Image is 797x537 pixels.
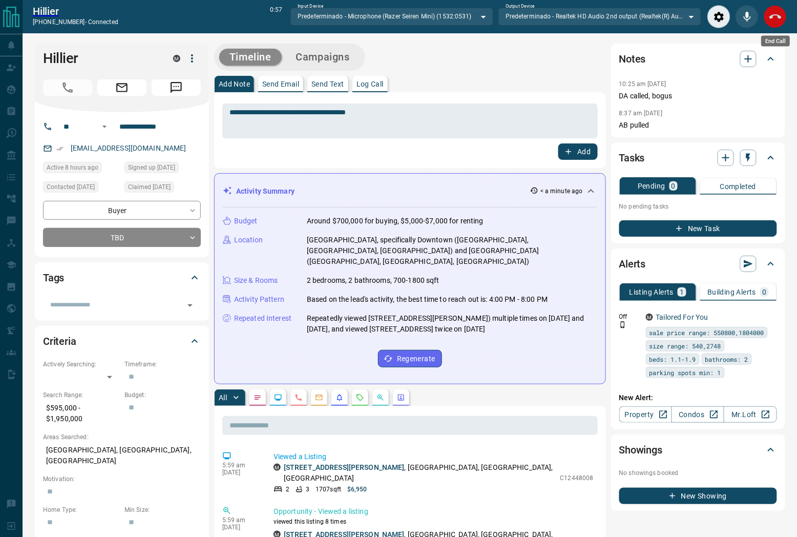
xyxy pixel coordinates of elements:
a: Condos [672,406,724,423]
button: Open [183,298,197,313]
span: Contacted [DATE] [47,182,95,192]
p: 0 [672,182,676,190]
p: Min Size: [124,505,201,514]
span: size range: 540,2748 [649,341,721,351]
svg: Listing Alerts [335,394,344,402]
p: 8:37 am [DATE] [619,110,663,117]
div: Activity Summary< a minute ago [223,182,597,201]
a: Property [619,406,672,423]
div: Criteria [43,329,201,354]
span: connected [88,18,118,26]
p: 2 [286,485,289,494]
div: mrloft.ca [274,464,281,471]
p: [DATE] [222,469,258,476]
p: Listing Alerts [630,288,674,296]
span: Active 8 hours ago [47,162,98,173]
p: Actively Searching: [43,360,119,369]
p: 1707 sqft [316,485,341,494]
p: , [GEOGRAPHIC_DATA], [GEOGRAPHIC_DATA], [GEOGRAPHIC_DATA] [284,462,555,484]
div: Thu Sep 19 2024 [124,162,201,176]
div: mrloft.ca [646,314,653,321]
svg: Emails [315,394,323,402]
p: [GEOGRAPHIC_DATA], [GEOGRAPHIC_DATA], [GEOGRAPHIC_DATA] [43,442,201,469]
p: < a minute ago [540,187,583,196]
h2: Showings [619,442,663,458]
p: Pending [638,182,665,190]
p: 1 [680,288,684,296]
p: 2 bedrooms, 2 bathrooms, 700-1800 sqft [307,275,439,286]
button: Timeline [219,49,282,66]
p: [DATE] [222,524,258,531]
svg: Lead Browsing Activity [274,394,282,402]
div: mrloft.ca [173,55,180,62]
p: Location [234,235,263,245]
div: End Call [764,5,787,28]
p: Home Type: [43,505,119,514]
p: No pending tasks [619,199,777,214]
div: Predeterminado - Microphone (Razer Seiren Mini) (1532:0531) [290,8,493,25]
p: New Alert: [619,393,777,403]
svg: Agent Actions [397,394,405,402]
a: Tailored For You [656,313,708,321]
p: DA called, bogus [619,91,777,101]
button: New Showing [619,488,777,504]
p: 5:59 am [222,462,258,469]
button: New Task [619,220,777,237]
p: 0:57 [270,5,282,28]
span: Call [43,79,92,96]
p: 10:25 am [DATE] [619,80,666,88]
p: Completed [720,183,757,190]
p: 3 [306,485,309,494]
p: Budget [234,216,258,226]
p: Add Note [219,80,250,88]
p: Activity Pattern [234,294,284,305]
p: AB pulled [619,120,777,131]
svg: Notes [254,394,262,402]
button: Open [98,120,111,133]
span: parking spots min: 1 [649,367,721,378]
p: [GEOGRAPHIC_DATA], specifically Downtown ([GEOGRAPHIC_DATA], [GEOGRAPHIC_DATA], [GEOGRAPHIC_DATA]... [307,235,597,267]
span: Signed up [DATE] [128,162,175,173]
div: Showings [619,438,777,462]
button: Campaigns [286,49,360,66]
svg: Email Verified [56,145,64,152]
a: Mr.Loft [724,406,777,423]
div: Notes [619,47,777,71]
p: viewed this listing 8 times [274,517,594,526]
svg: Requests [356,394,364,402]
h2: Tasks [619,150,645,166]
div: Predeterminado - Realtek HD Audio 2nd output (Realtek(R) Audio) [498,8,701,25]
svg: Push Notification Only [619,321,626,328]
p: Budget: [124,390,201,400]
h2: Criteria [43,333,76,349]
a: Hillier [33,5,118,17]
p: $6,950 [347,485,367,494]
button: Regenerate [378,350,442,367]
p: Activity Summary [236,186,295,197]
div: Sat Oct 04 2025 [124,181,201,196]
p: Building Alerts [707,288,756,296]
div: Buyer [43,201,201,220]
p: Repeatedly viewed [STREET_ADDRESS][PERSON_NAME]) multiple times on [DATE] and [DATE], and viewed ... [307,313,597,335]
a: [EMAIL_ADDRESS][DOMAIN_NAME] [71,144,186,152]
svg: Calls [295,394,303,402]
div: End Call [761,36,790,47]
p: [PHONE_NUMBER] - [33,17,118,27]
p: Log Call [356,80,384,88]
div: Alerts [619,252,777,276]
button: Add [558,143,597,160]
a: [STREET_ADDRESS][PERSON_NAME] [284,463,405,471]
span: bathrooms: 2 [705,354,748,364]
p: Send Text [311,80,344,88]
p: 0 [762,288,766,296]
label: Output Device [506,3,535,10]
h2: Alerts [619,256,646,272]
div: Mute [736,5,759,28]
span: Message [152,79,201,96]
h1: Hillier [43,50,158,67]
p: $595,000 - $1,950,000 [43,400,119,427]
div: TBD [43,228,201,247]
div: Mon Oct 13 2025 [43,162,119,176]
span: sale price range: 550800,1804000 [649,327,764,338]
